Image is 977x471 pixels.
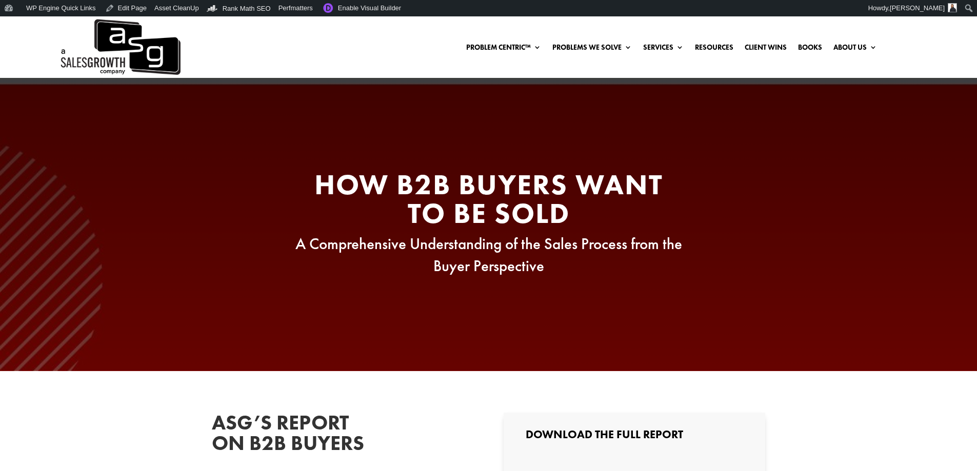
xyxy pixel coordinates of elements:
[798,44,822,55] a: Books
[526,429,743,445] h3: Download the Full Report
[552,44,632,55] a: Problems We Solve
[59,16,181,78] img: ASG Co. Logo
[643,44,684,55] a: Services
[295,234,682,276] span: A Comprehensive Understanding of the Sales Process from the Buyer Perspective
[890,4,945,12] span: [PERSON_NAME]
[833,44,877,55] a: About Us
[466,44,541,55] a: Problem Centric™
[59,16,181,78] a: A Sales Growth Company Logo
[695,44,733,55] a: Resources
[745,44,787,55] a: Client Wins
[314,166,663,232] span: How B2B Buyers Want To Be Sold
[212,409,364,456] span: ASG’s Report on B2B Buyers
[223,5,271,12] span: Rank Math SEO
